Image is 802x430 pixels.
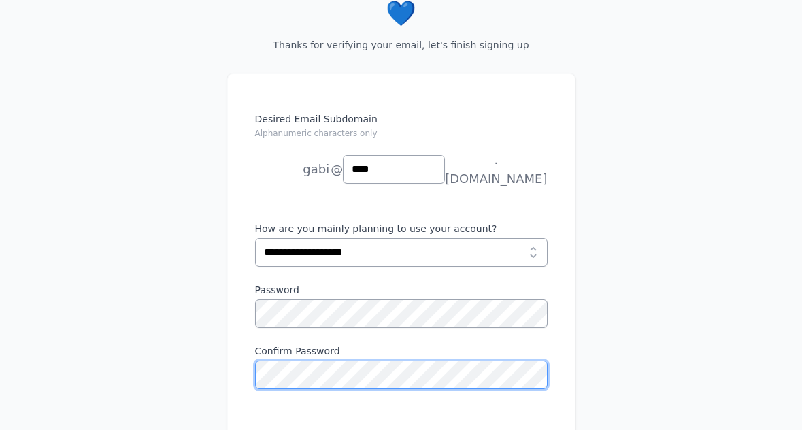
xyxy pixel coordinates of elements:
[255,283,548,297] label: Password
[249,38,554,52] p: Thanks for verifying your email, let's finish signing up
[255,156,330,183] li: gabi
[255,112,548,148] label: Desired Email Subdomain
[445,150,547,188] span: .[DOMAIN_NAME]
[331,160,343,179] span: @
[255,129,378,138] small: Alphanumeric characters only
[255,344,548,358] label: Confirm Password
[255,222,548,235] label: How are you mainly planning to use your account?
